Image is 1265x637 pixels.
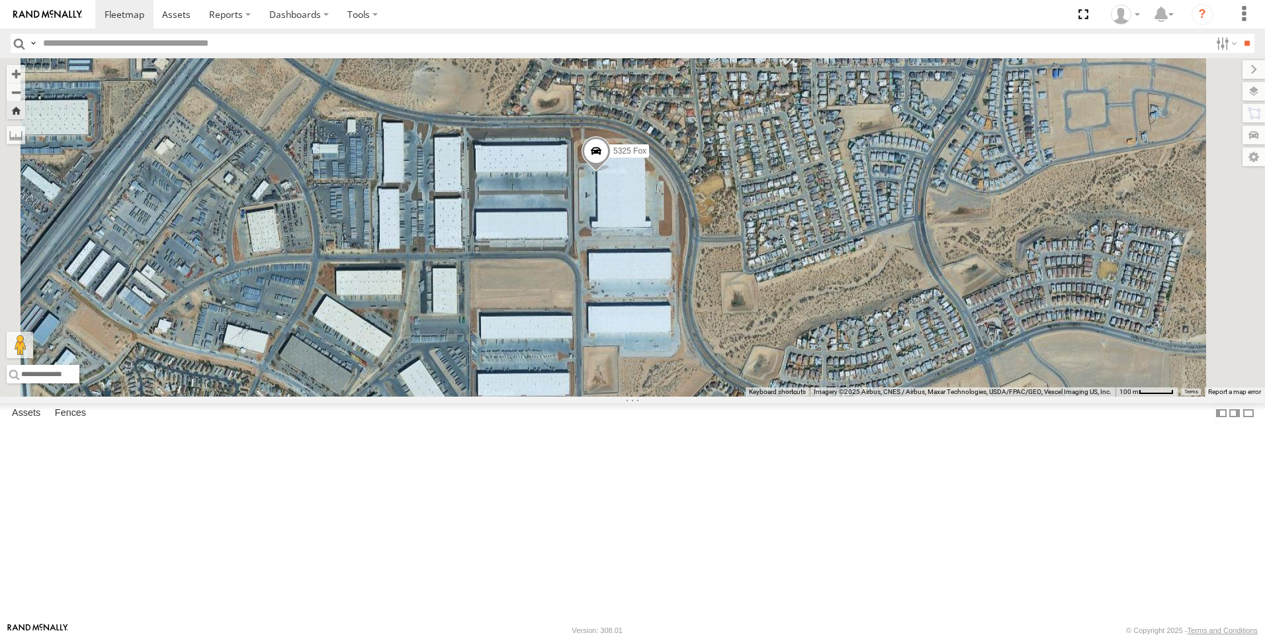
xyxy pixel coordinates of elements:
label: Search Filter Options [1211,34,1239,53]
a: Terms (opens in new tab) [1184,389,1198,395]
label: Map Settings [1243,148,1265,166]
span: 5325 Fox [613,146,646,155]
span: 100 m [1119,388,1139,395]
a: Report a map error [1208,388,1261,395]
label: Dock Summary Table to the Left [1215,403,1228,422]
label: Hide Summary Table [1242,403,1255,422]
div: Frank Olivera [1106,5,1145,24]
label: Measure [7,126,25,144]
div: Version: 308.01 [572,626,623,634]
label: Assets [5,404,47,422]
button: Map Scale: 100 m per 49 pixels [1115,387,1178,397]
button: Drag Pegman onto the map to open Street View [7,332,33,358]
label: Search Query [28,34,38,53]
i: ? [1192,4,1213,25]
button: Keyboard shortcuts [749,387,806,397]
img: rand-logo.svg [13,10,82,19]
button: Zoom in [7,65,25,83]
button: Zoom Home [7,101,25,119]
a: Visit our Website [7,624,68,637]
button: Zoom out [7,83,25,101]
label: Fences [48,404,93,422]
a: Terms and Conditions [1188,626,1258,634]
div: © Copyright 2025 - [1126,626,1258,634]
span: Imagery ©2025 Airbus, CNES / Airbus, Maxar Technologies, USDA/FPAC/GEO, Vexcel Imaging US, Inc. [814,388,1112,395]
label: Dock Summary Table to the Right [1228,403,1241,422]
